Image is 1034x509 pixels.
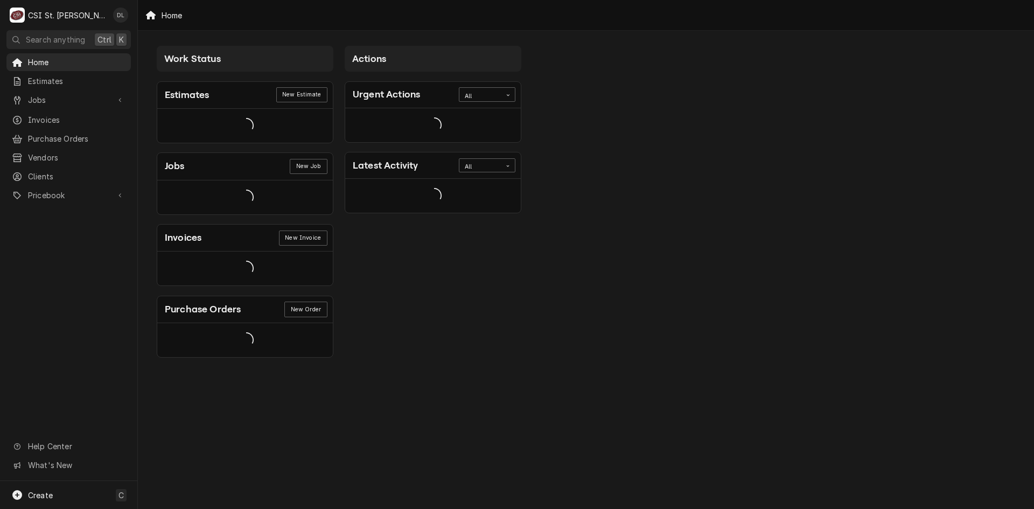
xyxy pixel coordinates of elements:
div: Card Link Button [290,159,327,174]
div: Card Title [165,231,201,245]
span: Ctrl [97,34,111,45]
div: David Lindsey's Avatar [113,8,128,23]
a: New Job [290,159,327,174]
span: Loading... [427,185,442,207]
div: Card Column Content [345,72,521,213]
div: Card: Invoices [157,224,333,286]
span: Estimates [28,75,125,87]
a: Go to Pricebook [6,186,131,204]
div: Card: Jobs [157,152,333,214]
span: Loading... [427,114,442,136]
div: Dashboard [138,31,1034,376]
a: Purchase Orders [6,130,131,148]
span: K [119,34,124,45]
div: Card Data [157,252,333,285]
div: Card Header [157,82,333,109]
span: Invoices [28,114,125,125]
div: Card Column Header [345,46,521,72]
a: Go to Jobs [6,91,131,109]
div: Card Column Header [157,46,333,72]
div: Card Data Filter Control [459,158,515,172]
div: CSI St. [PERSON_NAME] [28,10,107,21]
a: New Estimate [276,87,327,102]
a: Go to Help Center [6,437,131,455]
div: Card Column Content [157,72,333,358]
button: Search anythingCtrlK [6,30,131,49]
div: Card Header [157,153,333,180]
div: All [465,92,496,101]
div: Card Data [345,179,521,213]
div: Card Title [353,158,418,173]
div: Card Title [353,87,420,102]
div: Card Title [165,159,185,173]
a: New Invoice [279,231,327,246]
span: Search anything [26,34,85,45]
span: Pricebook [28,190,109,201]
a: Go to What's New [6,456,131,474]
div: All [465,163,496,171]
div: Card: Latest Activity [345,152,521,213]
div: Card Column: Work Status [151,40,339,364]
span: Loading... [239,186,254,208]
a: Invoices [6,111,131,129]
div: Card: Estimates [157,81,333,143]
a: Vendors [6,149,131,166]
a: Estimates [6,72,131,90]
div: Card: Urgent Actions [345,81,521,143]
div: Card Title [165,302,241,317]
div: Card Data [157,109,333,143]
span: Create [28,491,53,500]
span: Help Center [28,441,124,452]
span: Loading... [239,114,254,137]
div: Card Header [345,82,521,108]
span: Home [28,57,125,68]
span: Purchase Orders [28,133,125,144]
div: Card Data [345,108,521,142]
div: Card Title [165,88,209,102]
div: Card Data Filter Control [459,87,515,101]
div: Card Data [157,323,333,357]
div: DL [113,8,128,23]
div: Card Link Button [276,87,327,102]
a: Home [6,53,131,71]
span: Loading... [239,329,254,352]
span: Vendors [28,152,125,163]
div: Card Link Button [279,231,327,246]
a: Clients [6,168,131,185]
span: Loading... [239,257,254,280]
span: C [118,490,124,501]
div: Card Data [157,180,333,214]
div: Card Column: Actions [339,40,527,364]
div: Card: Purchase Orders [157,296,333,358]
span: Work Status [164,53,221,64]
span: Jobs [28,94,109,106]
div: Card Header [157,225,333,252]
span: Actions [352,53,386,64]
div: CSI St. Louis's Avatar [10,8,25,23]
div: Card Header [345,152,521,179]
a: New Order [284,302,327,317]
span: What's New [28,459,124,471]
span: Clients [28,171,125,182]
div: C [10,8,25,23]
div: Card Link Button [284,302,327,317]
div: Card Header [157,296,333,323]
